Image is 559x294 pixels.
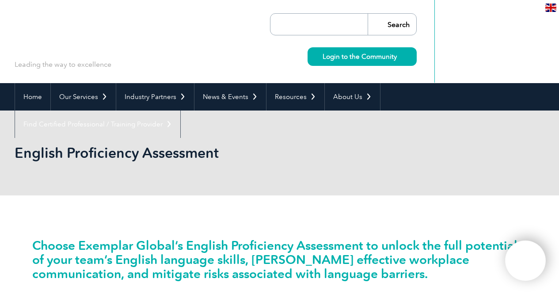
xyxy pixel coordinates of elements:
[116,83,194,111] a: Industry Partners
[397,54,402,59] img: svg+xml;nitro-empty-id=MzY2OjIyMw==-1;base64,PHN2ZyB2aWV3Qm94PSIwIDAgMTEgMTEiIHdpZHRoPSIxMSIgaGVp...
[545,4,556,12] img: en
[15,111,180,138] a: Find Certified Professional / Training Provider
[514,250,536,272] img: svg+xml;nitro-empty-id=MTU5MzoxMTY=-1;base64,PHN2ZyB2aWV3Qm94PSIwIDAgNDAwIDQwMCIgd2lkdGg9IjQwMCIg...
[15,60,111,69] p: Leading the way to excellence
[308,47,417,66] a: Login to the Community
[368,14,416,35] input: Search
[15,83,50,111] a: Home
[32,238,527,281] h2: Choose Exemplar Global’s English Proficiency Assessment to unlock the full potential of your team...
[194,83,266,111] a: News & Events
[325,83,380,111] a: About Us
[266,83,324,111] a: Resources
[15,146,386,160] h2: English Proficiency Assessment
[51,83,116,111] a: Our Services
